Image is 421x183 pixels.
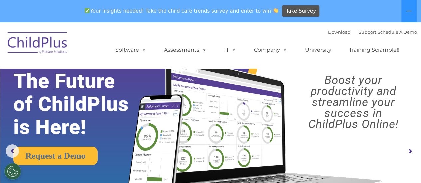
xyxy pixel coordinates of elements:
[378,29,417,35] a: Schedule A Demo
[342,44,406,57] a: Training Scramble!!
[157,44,213,57] a: Assessments
[4,27,71,60] img: ChildPlus by Procare Solutions
[4,163,21,180] button: Cookies Settings
[273,8,278,13] img: 👏
[328,29,417,35] font: |
[82,4,281,17] span: Your insights needed! Take the child care trends survey and enter to win!
[298,44,338,57] a: University
[247,44,294,57] a: Company
[93,71,121,76] span: Phone number
[109,44,153,57] a: Software
[13,147,98,165] a: Request a Demo
[359,29,376,35] a: Support
[85,8,90,13] img: ✅
[218,44,243,57] a: IT
[13,70,148,138] rs-layer: The Future of ChildPlus is Here!
[93,44,113,49] span: Last name
[291,75,416,130] rs-layer: Boost your productivity and streamline your success in ChildPlus Online!
[328,29,351,35] a: Download
[282,5,319,17] a: Take Survey
[286,5,316,17] span: Take Survey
